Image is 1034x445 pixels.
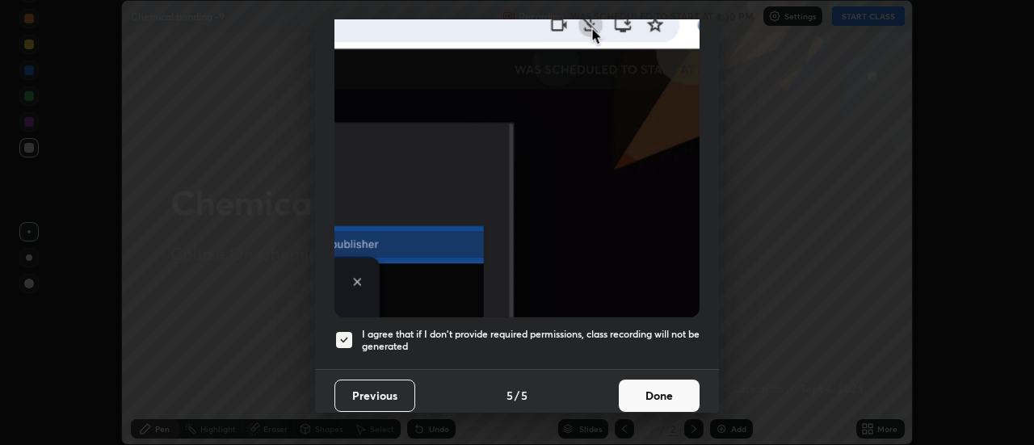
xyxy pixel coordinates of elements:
[334,380,415,412] button: Previous
[362,328,700,353] h5: I agree that if I don't provide required permissions, class recording will not be generated
[521,387,528,404] h4: 5
[506,387,513,404] h4: 5
[515,387,519,404] h4: /
[619,380,700,412] button: Done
